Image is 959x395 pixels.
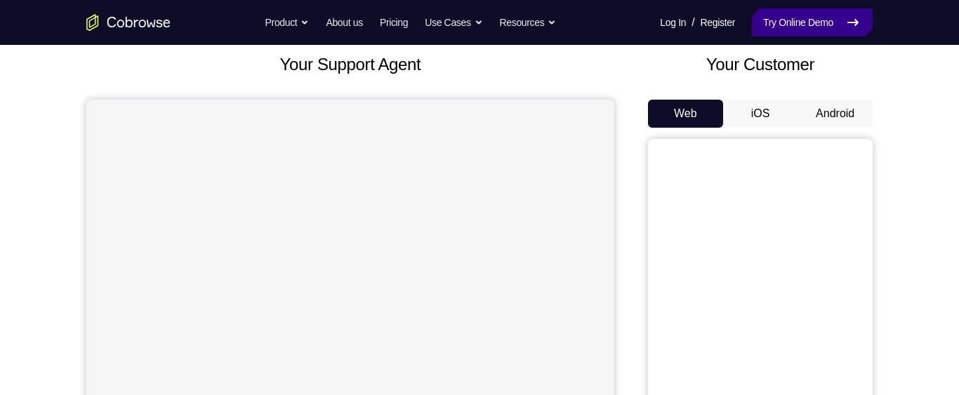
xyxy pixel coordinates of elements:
[425,8,482,36] button: Use Cases
[380,8,408,36] a: Pricing
[692,14,694,31] span: /
[265,8,310,36] button: Product
[648,100,723,128] button: Web
[701,8,735,36] a: Register
[723,100,798,128] button: iOS
[648,52,873,77] h2: Your Customer
[752,8,873,36] a: Try Online Demo
[660,8,686,36] a: Log In
[798,100,873,128] button: Android
[86,52,614,77] h2: Your Support Agent
[326,8,362,36] a: About us
[500,8,557,36] button: Resources
[86,14,171,31] a: Go to the home page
